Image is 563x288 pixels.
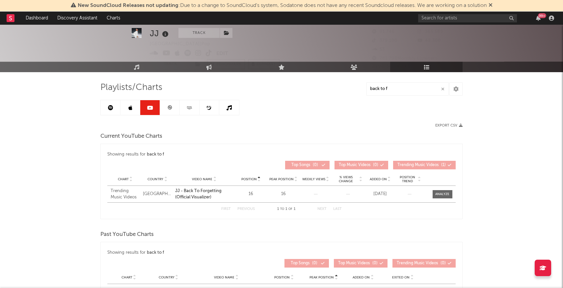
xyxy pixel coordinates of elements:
[100,132,162,140] span: Current YouTube Charts
[397,163,439,167] span: Trending Music Videos
[397,261,438,265] span: Trending Music Videos
[418,14,517,22] input: Search for artists
[338,261,378,265] span: ( 0 )
[372,30,395,34] span: 91.746
[221,207,231,211] button: First
[150,59,191,69] button: Track
[317,207,327,211] button: Next
[489,3,493,8] span: Dismiss
[268,205,304,213] div: 1 1 1
[248,59,280,69] button: Summary
[241,177,257,181] span: Position
[397,261,446,265] span: ( 0 )
[338,261,370,265] span: Top Music Videos
[291,163,310,167] span: Top Songs
[143,191,172,197] div: [GEOGRAPHIC_DATA]
[121,275,132,279] span: Chart
[372,47,385,52] span: 53
[21,12,53,25] a: Dashboard
[284,259,329,268] button: Top Songs(0)
[216,50,228,58] button: Edit
[285,161,330,169] button: Top Songs(0)
[397,163,446,167] span: ( 1 )
[417,30,443,34] span: 365.589
[150,40,218,48] div: [GEOGRAPHIC_DATA] | Pop
[339,163,370,167] span: Top Music Videos
[366,191,395,197] div: [DATE]
[536,15,541,21] button: 99+
[370,177,387,181] span: Added On
[269,177,294,181] span: Peak Position
[100,231,154,239] span: Past YouTube Charts
[333,207,342,211] button: Last
[392,259,456,268] button: Trending Music Videos(0)
[216,61,241,69] span: Benchmark
[107,249,456,257] div: Showing results for
[335,161,388,169] button: Top Music Videos(0)
[366,82,449,96] input: Search Playlists/Charts
[207,59,245,69] a: Benchmark
[274,275,290,279] span: Position
[280,208,284,211] span: to
[78,3,178,8] span: New SoundCloud Releases not updating
[353,275,370,279] span: Added On
[334,175,359,183] span: % Views Change
[291,261,309,265] span: Top Songs
[289,261,319,265] span: ( 0 )
[78,3,487,8] span: : Due to a change to SoundCloud's system, Sodatone does not have any recent Soundcloud releases. ...
[178,28,220,38] button: Track
[288,208,292,211] span: of
[309,275,334,279] span: Peak Position
[159,275,174,279] span: Country
[118,177,129,181] span: Chart
[111,188,140,201] div: Trending Music Videos
[100,84,162,92] span: Playlists/Charts
[417,39,441,43] span: 48.300
[237,207,255,211] button: Previous
[372,39,397,43] span: 379.100
[392,275,410,279] span: Exited On
[147,249,164,257] div: back to f
[334,259,388,268] button: Top Music Videos(0)
[398,175,417,183] span: Position Trend
[339,163,378,167] span: ( 0 )
[214,275,234,279] span: Video Name
[150,28,170,39] div: JJ
[147,151,164,158] div: back to f
[538,13,546,18] div: 99 +
[192,177,212,181] span: Video Name
[435,124,463,128] button: Export CSV
[393,161,456,169] button: Trending Music Videos(1)
[269,191,298,197] div: 16
[372,56,438,61] span: 781.798 Monthly Listeners
[147,177,163,181] span: Country
[175,188,233,201] a: JJ - Back To Forgetting (Official Visualizer)
[302,177,325,181] span: Weekly Views
[53,12,102,25] a: Discovery Assistant
[236,191,265,197] div: 16
[102,12,125,25] a: Charts
[289,163,320,167] span: ( 0 )
[107,151,456,158] div: Showing results for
